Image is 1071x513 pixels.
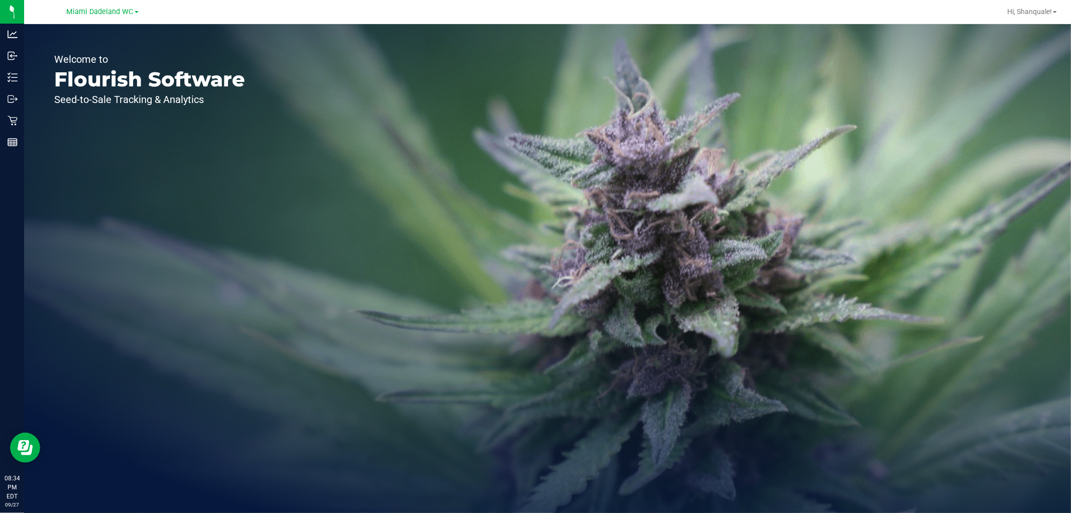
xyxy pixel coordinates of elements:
inline-svg: Inventory [8,72,18,82]
inline-svg: Reports [8,137,18,147]
inline-svg: Retail [8,116,18,126]
iframe: Resource center [10,433,40,463]
p: 08:34 PM EDT [5,474,20,501]
p: Welcome to [54,54,245,64]
p: Flourish Software [54,69,245,89]
p: Seed-to-Sale Tracking & Analytics [54,94,245,105]
span: Miami Dadeland WC [67,8,134,16]
p: 09/27 [5,501,20,508]
inline-svg: Inbound [8,51,18,61]
inline-svg: Outbound [8,94,18,104]
inline-svg: Analytics [8,29,18,39]
span: Hi, Shanquale! [1007,8,1052,16]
